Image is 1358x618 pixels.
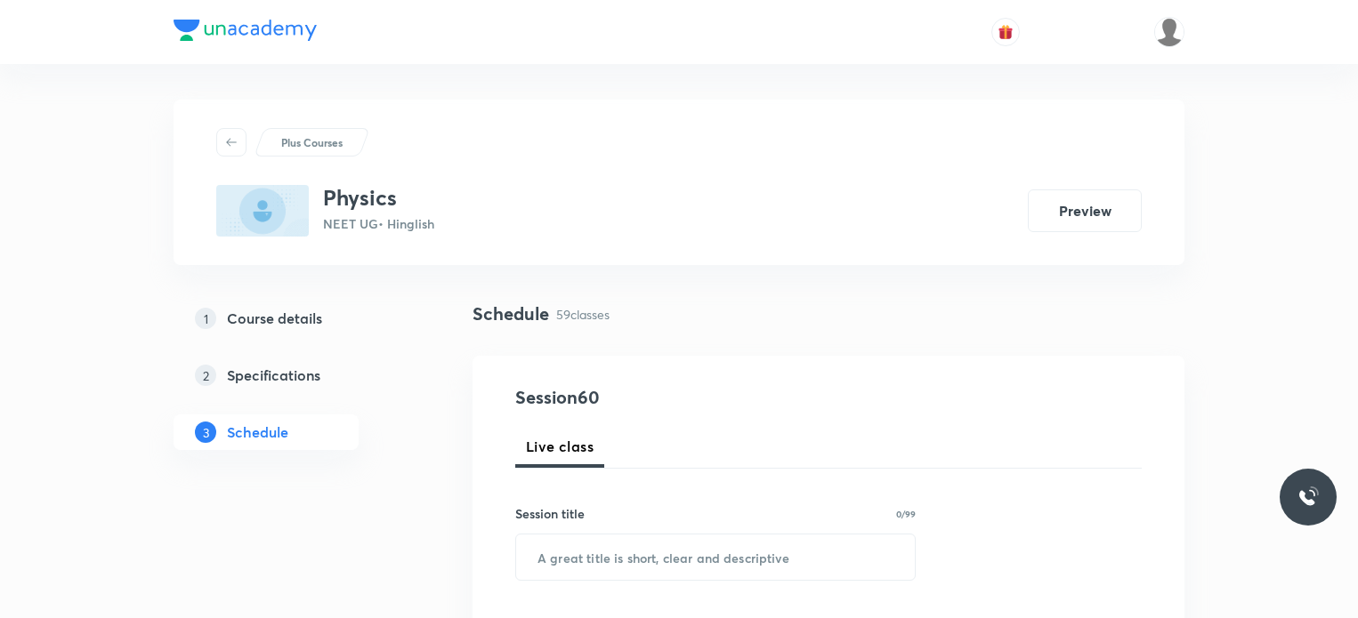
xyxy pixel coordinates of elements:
[227,421,288,443] h5: Schedule
[1297,486,1319,508] img: ttu
[516,534,915,580] input: A great title is short, clear and descriptive
[1028,189,1142,232] button: Preview
[515,384,840,411] h4: Session 60
[216,185,309,237] img: C8FCDF78-794D-4A0A-9C37-4A0842D60D90_plus.png
[227,308,322,329] h5: Course details
[323,185,434,211] h3: Physics
[896,510,916,518] p: 0/99
[515,504,585,523] h6: Session title
[174,357,416,393] a: 2Specifications
[195,421,216,443] p: 3
[323,214,434,233] p: NEET UG • Hinglish
[556,305,610,324] p: 59 classes
[281,134,343,150] p: Plus Courses
[195,308,216,329] p: 1
[195,365,216,386] p: 2
[998,24,1014,40] img: avatar
[174,301,416,336] a: 1Course details
[991,18,1020,46] button: avatar
[227,365,320,386] h5: Specifications
[526,436,594,457] span: Live class
[473,301,549,327] h4: Schedule
[174,20,317,45] a: Company Logo
[174,20,317,41] img: Company Logo
[1154,17,1184,47] img: Dhirendra singh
